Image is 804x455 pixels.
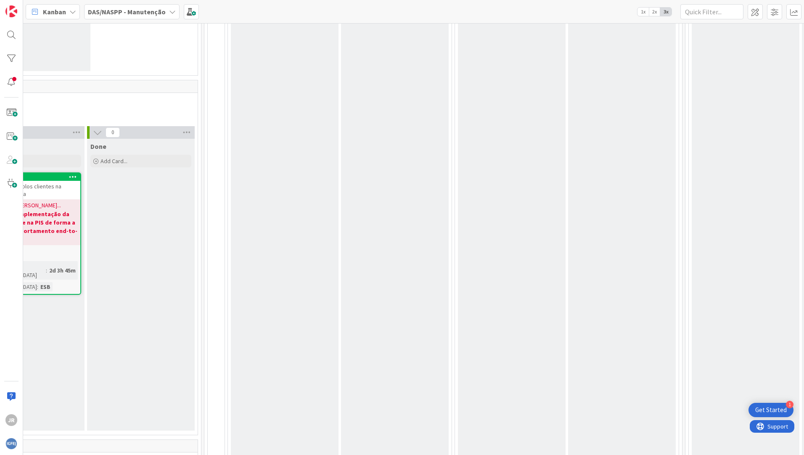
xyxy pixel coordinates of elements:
span: 2x [649,8,660,16]
span: 0 [106,127,120,138]
span: 3x [660,8,672,16]
div: Open Get Started checklist, remaining modules: 1 [748,403,793,417]
img: avatar [5,438,17,450]
div: 2d 3h 45m [47,266,78,275]
span: : [37,282,38,291]
div: ESB [38,282,53,291]
div: 1 [786,401,793,408]
img: Visit kanbanzone.com [5,5,17,17]
div: Get Started [755,406,787,414]
b: DAS/NASPP - Manutenção [88,8,166,16]
span: 1x [637,8,649,16]
span: Kanban [43,7,66,17]
input: Quick Filter... [680,4,743,19]
span: : [46,266,47,275]
span: Done [90,142,106,151]
span: Add Card... [100,157,127,165]
div: JR [5,414,17,426]
span: Support [18,1,38,11]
